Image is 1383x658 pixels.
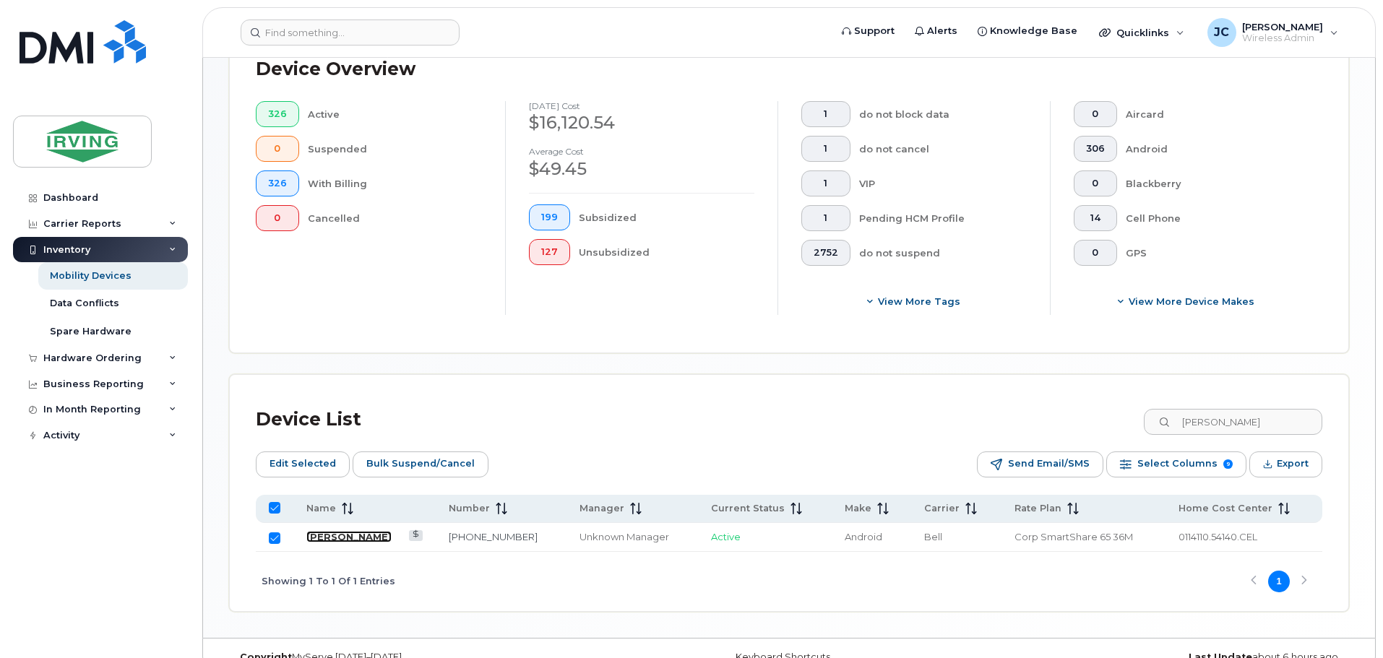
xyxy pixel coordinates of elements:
span: Bell [924,531,942,542]
button: View More Device Makes [1074,289,1299,315]
button: 306 [1074,136,1117,162]
a: [PERSON_NAME] [306,531,392,542]
button: 0 [256,205,299,231]
div: With Billing [308,170,483,196]
div: Active [308,101,483,127]
div: Cancelled [308,205,483,231]
span: Current Status [711,502,785,515]
input: Search Device List ... [1144,409,1322,435]
span: Edit Selected [270,453,336,475]
a: View Last Bill [409,530,423,541]
button: 0 [1074,101,1117,127]
span: JC [1214,24,1229,41]
span: Quicklinks [1116,27,1169,38]
div: Unknown Manager [580,530,685,544]
span: 14 [1086,212,1105,224]
span: Name [306,502,336,515]
span: Number [449,502,490,515]
div: Suspended [308,136,483,162]
span: Export [1277,453,1309,475]
button: 1 [801,205,850,231]
span: Corp SmartShare 65 36M [1014,531,1133,542]
button: 0 [1074,240,1117,266]
span: Wireless Admin [1242,33,1323,44]
div: John Cameron [1197,18,1348,47]
span: Showing 1 To 1 Of 1 Entries [262,571,395,592]
span: Bulk Suspend/Cancel [366,453,475,475]
span: View more tags [878,295,960,308]
span: 0 [268,212,287,224]
div: Unsubsidized [579,239,755,265]
button: 2752 [801,240,850,266]
span: 326 [268,108,287,120]
span: View More Device Makes [1129,295,1254,308]
span: Carrier [924,502,960,515]
div: Cell Phone [1126,205,1300,231]
a: Knowledge Base [968,17,1087,46]
h4: Average cost [529,147,754,156]
span: [PERSON_NAME] [1242,21,1323,33]
button: 14 [1074,205,1117,231]
div: Pending HCM Profile [859,205,1027,231]
span: 199 [541,212,558,223]
button: View more tags [801,289,1027,315]
span: 0 [268,143,287,155]
span: Active [711,531,741,542]
div: GPS [1126,240,1300,266]
span: Android [845,531,882,542]
div: $49.45 [529,157,754,181]
span: 9 [1223,459,1233,469]
button: Select Columns 9 [1106,451,1246,477]
a: [PHONE_NUMBER] [449,531,538,542]
div: do not block data [859,101,1027,127]
div: Subsidized [579,204,755,230]
span: 326 [268,178,287,189]
span: 0 [1086,247,1105,259]
span: Make [845,502,871,515]
span: 306 [1086,143,1105,155]
span: Send Email/SMS [1008,453,1090,475]
div: $16,120.54 [529,111,754,135]
button: 199 [529,204,570,230]
span: 1 [814,212,838,224]
span: Home Cost Center [1179,502,1272,515]
a: Alerts [905,17,968,46]
div: Device Overview [256,51,415,88]
div: Android [1126,136,1300,162]
span: 127 [541,246,558,258]
button: 127 [529,239,570,265]
span: Rate Plan [1014,502,1061,515]
button: 326 [256,170,299,196]
button: Send Email/SMS [977,451,1103,477]
span: 0114110.54140.CEL [1179,531,1257,542]
span: 2752 [814,247,838,259]
button: 0 [256,136,299,162]
button: 1 [801,101,850,127]
span: 0 [1086,108,1105,120]
button: Export [1249,451,1322,477]
button: 326 [256,101,299,127]
div: Device List [256,401,361,438]
span: Support [854,24,895,38]
h4: [DATE] cost [529,101,754,111]
button: Page 1 [1268,571,1290,592]
span: Select Columns [1137,453,1218,475]
span: 1 [814,108,838,120]
button: 1 [801,136,850,162]
span: Knowledge Base [990,24,1077,38]
button: 0 [1074,170,1117,196]
span: 0 [1086,178,1105,189]
span: Manager [580,502,624,515]
span: 1 [814,143,838,155]
div: VIP [859,170,1027,196]
div: Quicklinks [1089,18,1194,47]
button: Edit Selected [256,451,350,477]
span: 1 [814,178,838,189]
a: Support [832,17,905,46]
div: Aircard [1126,101,1300,127]
input: Find something... [241,20,460,46]
div: Blackberry [1126,170,1300,196]
span: Alerts [927,24,957,38]
button: Bulk Suspend/Cancel [353,451,488,477]
div: do not cancel [859,136,1027,162]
